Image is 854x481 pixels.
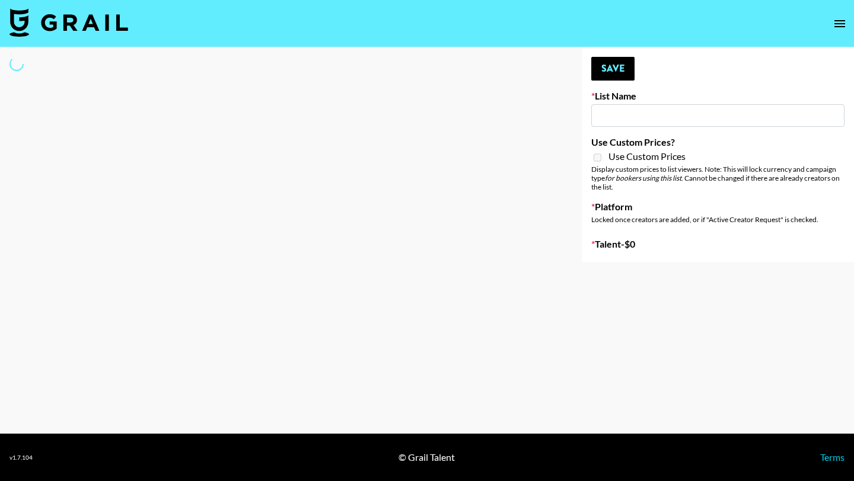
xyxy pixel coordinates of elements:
em: for bookers using this list [605,174,681,182]
a: Terms [820,451,845,463]
label: Use Custom Prices? [591,136,845,148]
div: Display custom prices to list viewers. Note: This will lock currency and campaign type . Cannot b... [591,165,845,191]
button: open drawer [828,12,852,36]
img: Grail Talent [9,8,128,37]
label: Talent - $ 0 [591,238,845,250]
div: © Grail Talent [399,451,455,463]
label: List Name [591,90,845,102]
div: v 1.7.104 [9,454,33,461]
span: Use Custom Prices [608,150,686,162]
label: Platform [591,201,845,213]
button: Save [591,57,635,81]
div: Locked once creators are added, or if "Active Creator Request" is checked. [591,215,845,224]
